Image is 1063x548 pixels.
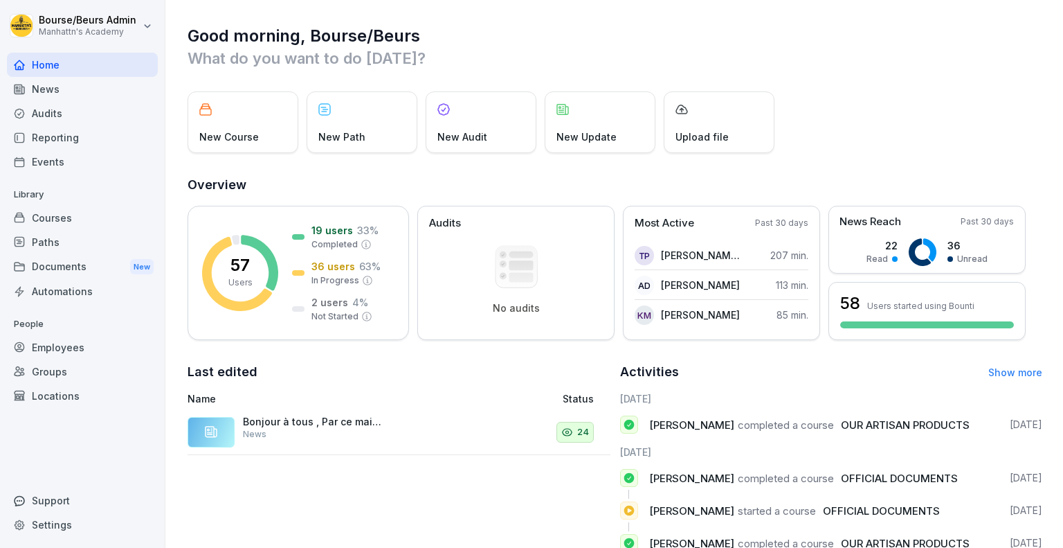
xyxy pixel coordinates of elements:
h2: Overview [188,175,1042,195]
p: 22 [866,238,898,253]
h3: 58 [840,292,860,315]
p: Manhattn's Academy [39,27,136,37]
span: [PERSON_NAME] [649,504,734,518]
p: In Progress [311,274,359,287]
p: News Reach [839,214,901,230]
div: Documents [7,254,158,280]
p: Most Active [635,215,694,231]
span: OFFICIAL DOCUMENTS [823,504,940,518]
p: [PERSON_NAME] [661,278,740,292]
a: Employees [7,335,158,360]
a: Groups [7,360,158,384]
p: 19 users [311,223,353,238]
span: [PERSON_NAME] [649,418,734,432]
p: Not Started [311,310,358,323]
p: What do you want to do [DATE]? [188,47,1042,69]
a: Locations [7,384,158,408]
p: [PERSON_NAME] [661,308,740,322]
div: KM [635,306,654,325]
p: People [7,313,158,335]
a: Automations [7,279,158,303]
p: New Audit [437,130,487,144]
p: 36 [947,238,988,253]
a: News [7,77,158,101]
a: Bonjour à tous , Par ce mail , nous vous notifions que les modules de formation ont été mis à jou... [188,410,610,455]
p: Status [563,391,594,406]
span: OUR ARTISAN PRODUCTS [841,418,970,432]
a: Home [7,53,158,77]
p: [PERSON_NAME] petit [661,248,741,263]
p: 207 min. [770,248,808,263]
a: Settings [7,513,158,537]
span: completed a course [738,418,834,432]
p: Completed [311,238,358,251]
h2: Last edited [188,362,610,382]
span: OFFICIAL DOCUMENTS [841,472,958,485]
a: Events [7,150,158,174]
p: 85 min. [776,308,808,322]
div: New [130,259,154,275]
p: Past 30 days [755,217,808,229]
p: Library [7,184,158,206]
p: 33 % [357,223,379,238]
p: 36 users [311,259,355,274]
div: tp [635,246,654,265]
p: [DATE] [1010,471,1042,485]
p: Read [866,253,888,265]
a: Paths [7,230,158,254]
p: Past 30 days [961,215,1014,228]
p: Bourse/Beurs Admin [39,15,136,26]
a: Show more [988,366,1042,378]
p: 2 users [311,295,348,310]
div: AD [635,276,654,295]
h6: [DATE] [620,391,1043,406]
a: DocumentsNew [7,254,158,280]
p: New Update [556,130,617,144]
p: Name [188,391,447,406]
p: 57 [230,257,250,274]
p: [DATE] [1010,418,1042,432]
p: New Course [199,130,259,144]
p: New Path [318,130,365,144]
span: [PERSON_NAME] [649,472,734,485]
p: 113 min. [776,278,808,292]
a: Audits [7,101,158,125]
p: Bonjour à tous , Par ce mail , nous vous notifions que les modules de formation ont été mis à jou... [243,416,381,428]
p: Audits [429,215,461,231]
span: completed a course [738,472,834,485]
p: No audits [493,302,540,315]
span: started a course [738,504,816,518]
p: Users [228,276,253,289]
h6: [DATE] [620,445,1043,459]
h2: Activities [620,362,679,382]
p: 4 % [352,295,368,310]
h1: Good morning, Bourse/Beurs [188,25,1042,47]
p: Unread [957,253,988,265]
p: [DATE] [1010,504,1042,518]
p: 63 % [359,259,381,274]
a: Reporting [7,125,158,150]
p: News [243,428,266,441]
p: Upload file [675,130,729,144]
p: Users started using Bounti [867,301,974,311]
a: Courses [7,206,158,230]
p: 24 [577,425,589,439]
div: Support [7,488,158,513]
